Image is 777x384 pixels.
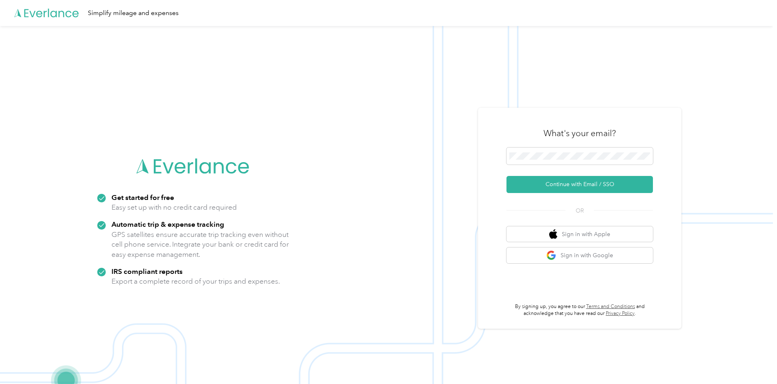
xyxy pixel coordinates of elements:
p: GPS satellites ensure accurate trip tracking even without cell phone service. Integrate your bank... [111,230,289,260]
a: Terms and Conditions [586,304,635,310]
p: Export a complete record of your trips and expenses. [111,276,280,286]
button: google logoSign in with Google [506,247,653,263]
img: google logo [546,250,557,260]
span: OR [565,206,594,215]
strong: Get started for free [111,193,174,202]
a: Privacy Policy [606,310,635,317]
p: Easy set up with no credit card required [111,202,237,213]
img: apple logo [549,229,557,239]
strong: IRS compliant reports [111,267,183,276]
button: Continue with Email / SSO [506,176,653,193]
h3: What's your email? [543,128,616,139]
strong: Automatic trip & expense tracking [111,220,224,228]
p: By signing up, you agree to our and acknowledge that you have read our . [506,303,653,317]
div: Simplify mileage and expenses [88,8,179,18]
button: apple logoSign in with Apple [506,226,653,242]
